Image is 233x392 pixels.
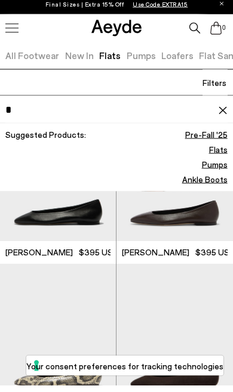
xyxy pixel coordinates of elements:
span: [PERSON_NAME] [122,254,189,266]
a: All Footwear [5,56,59,67]
a: [PERSON_NAME] $395 USD [116,248,233,271]
a: New In [65,56,94,67]
span: $395 USD [79,254,119,266]
a: Pumps [127,56,156,67]
button: Your consent preferences for tracking technologies [26,362,223,382]
a: Loafers [161,56,194,67]
label: Your consent preferences for tracking technologies [26,366,223,379]
span: Filters [203,84,226,94]
span: [PERSON_NAME] [5,254,73,266]
a: Flats [99,56,121,67]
